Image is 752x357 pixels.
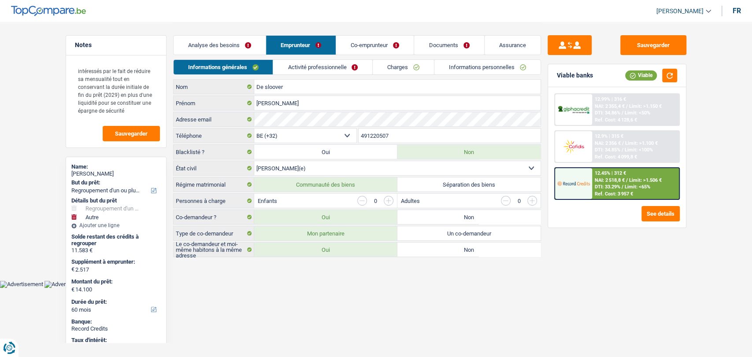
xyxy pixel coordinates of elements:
label: Non [397,145,541,159]
span: DTI: 34.85% [595,147,620,153]
input: 401020304 [359,129,541,143]
span: DTI: 34.86% [595,110,620,116]
label: Durée du prêt: [71,298,159,305]
label: Non [397,210,541,224]
label: Mon partenaire [254,226,397,240]
div: 12.99% | 316 € [595,96,626,102]
div: 11.583 € [71,247,161,254]
label: Un co-demandeur [397,226,541,240]
div: Détails but du prêt [71,197,161,204]
div: fr [733,7,741,15]
a: Charges [373,60,434,74]
span: / [622,140,624,146]
a: Analyse des besoins [174,36,266,55]
span: / [622,147,623,153]
span: NAI: 2 355,4 € [595,103,625,109]
label: Adultes [401,198,420,204]
label: État civil [174,161,254,175]
span: Limit: >1.150 € [629,103,662,109]
label: Le co-demandeur et moi-même habitons à la même adresse [174,243,254,257]
label: But du prêt: [71,179,159,186]
div: Ref. Cost: 4 099,8 € [595,154,637,160]
a: [PERSON_NAME] [649,4,711,18]
a: Documents [414,36,484,55]
span: NAI: 2 518,8 € [595,177,625,183]
img: Cofidis [557,138,590,155]
div: Name: [71,163,161,170]
div: 12.45% | 312 € [595,170,626,176]
span: [PERSON_NAME] [656,7,704,15]
h5: Notes [75,41,157,49]
label: Non [397,243,541,257]
a: Activité professionnelle [273,60,372,74]
span: / [622,184,623,190]
label: Téléphone [174,129,254,143]
label: Oui [254,243,397,257]
label: Montant du prêt: [71,278,159,285]
img: Advertisement [44,281,88,288]
span: / [622,110,623,116]
span: Limit: <50% [625,110,650,116]
span: / [626,103,628,109]
label: Oui [254,210,397,224]
img: Record Credits [557,175,590,191]
label: Régime matrimonial [174,177,254,191]
div: Ref. Cost: 4 128,6 € [595,117,637,123]
a: Informations générales [174,60,273,74]
span: Limit: >1.100 € [625,140,658,146]
span: / [626,177,628,183]
label: Prénom [174,96,254,110]
label: Co-demandeur ? [174,210,254,224]
label: Personnes à charge [174,194,254,208]
a: Informations personnelles [434,60,541,74]
button: Sauvegarder [103,126,160,141]
span: € [71,266,74,273]
div: Banque: [71,318,161,325]
a: Emprunteur [266,36,336,55]
img: TopCompare Logo [11,6,86,16]
label: Adresse email [174,112,254,126]
a: Assurance [485,36,541,55]
button: See details [641,206,680,221]
label: Enfants [258,198,277,204]
span: Limit: >1.506 € [629,177,662,183]
label: Oui [254,145,397,159]
div: 0 [371,198,379,204]
a: Co-emprunteur [336,36,414,55]
div: Ajouter une ligne [71,222,161,228]
label: Blacklisté ? [174,145,254,159]
span: Sauvegarder [115,131,148,136]
span: Limit: <100% [625,147,653,153]
img: AlphaCredit [557,105,590,115]
span: € [71,286,74,293]
div: Taux d'intérêt: [71,337,161,344]
button: Sauvegarder [620,35,686,55]
div: 0 [515,198,523,204]
div: Viable banks [557,72,593,79]
span: Limit: <65% [625,184,650,190]
div: Ref. Cost: 3 957 € [595,191,633,197]
span: DTI: 33.29% [595,184,620,190]
label: Séparation des biens [397,177,541,191]
div: [PERSON_NAME] [71,170,161,177]
div: Solde restant des crédits à regrouper [71,233,161,247]
div: 12.9% | 315 € [595,133,623,139]
div: Viable [625,70,657,80]
span: NAI: 2 356 € [595,140,621,146]
label: Nom [174,80,254,94]
div: Record Credits [71,325,161,332]
label: Communauté des biens [254,177,397,191]
label: Supplément à emprunter: [71,258,159,265]
label: Type de co-demandeur [174,226,254,240]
